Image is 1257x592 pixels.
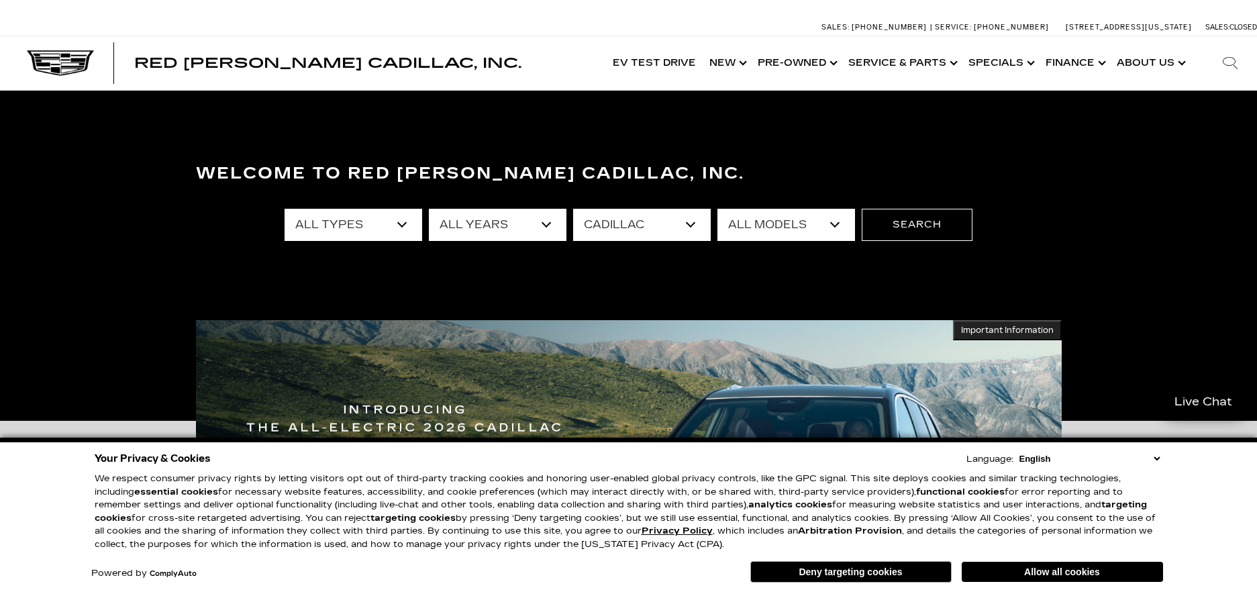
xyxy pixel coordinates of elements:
button: Deny targeting cookies [750,561,952,583]
a: Live Chat [1160,386,1247,417]
select: Filter by model [717,209,855,241]
div: Language: [966,455,1013,464]
a: Specials [962,36,1039,90]
span: Sales: [1205,23,1229,32]
select: Language Select [1016,452,1163,465]
a: Privacy Policy [642,526,713,536]
a: EV Test Drive [606,36,703,90]
span: [PHONE_NUMBER] [974,23,1049,32]
p: We respect consumer privacy rights by letting visitors opt out of third-party tracking cookies an... [95,473,1163,551]
button: Search [862,209,972,241]
select: Filter by year [429,209,566,241]
strong: functional cookies [916,487,1005,497]
a: About Us [1110,36,1190,90]
a: New [703,36,751,90]
strong: targeting cookies [370,513,456,524]
select: Filter by type [285,209,422,241]
div: Powered by [91,569,197,578]
span: Service: [935,23,972,32]
select: Filter by make [573,209,711,241]
span: Your Privacy & Cookies [95,449,211,468]
span: Sales: [821,23,850,32]
strong: analytics cookies [748,499,832,510]
span: [PHONE_NUMBER] [852,23,927,32]
img: Cadillac Dark Logo with Cadillac White Text [27,50,94,76]
span: Important Information [961,325,1054,336]
a: Service & Parts [842,36,962,90]
a: Sales: [PHONE_NUMBER] [821,23,930,31]
a: Red [PERSON_NAME] Cadillac, Inc. [134,56,521,70]
strong: targeting cookies [95,499,1147,524]
a: Finance [1039,36,1110,90]
span: Red [PERSON_NAME] Cadillac, Inc. [134,55,521,71]
a: [STREET_ADDRESS][US_STATE] [1066,23,1192,32]
h3: Welcome to Red [PERSON_NAME] Cadillac, Inc. [196,160,1062,187]
a: Pre-Owned [751,36,842,90]
button: Allow all cookies [962,562,1163,582]
strong: essential cookies [134,487,218,497]
a: Service: [PHONE_NUMBER] [930,23,1052,31]
span: Closed [1229,23,1257,32]
strong: Arbitration Provision [798,526,902,536]
a: ComplyAuto [150,570,197,578]
span: Live Chat [1168,394,1239,409]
